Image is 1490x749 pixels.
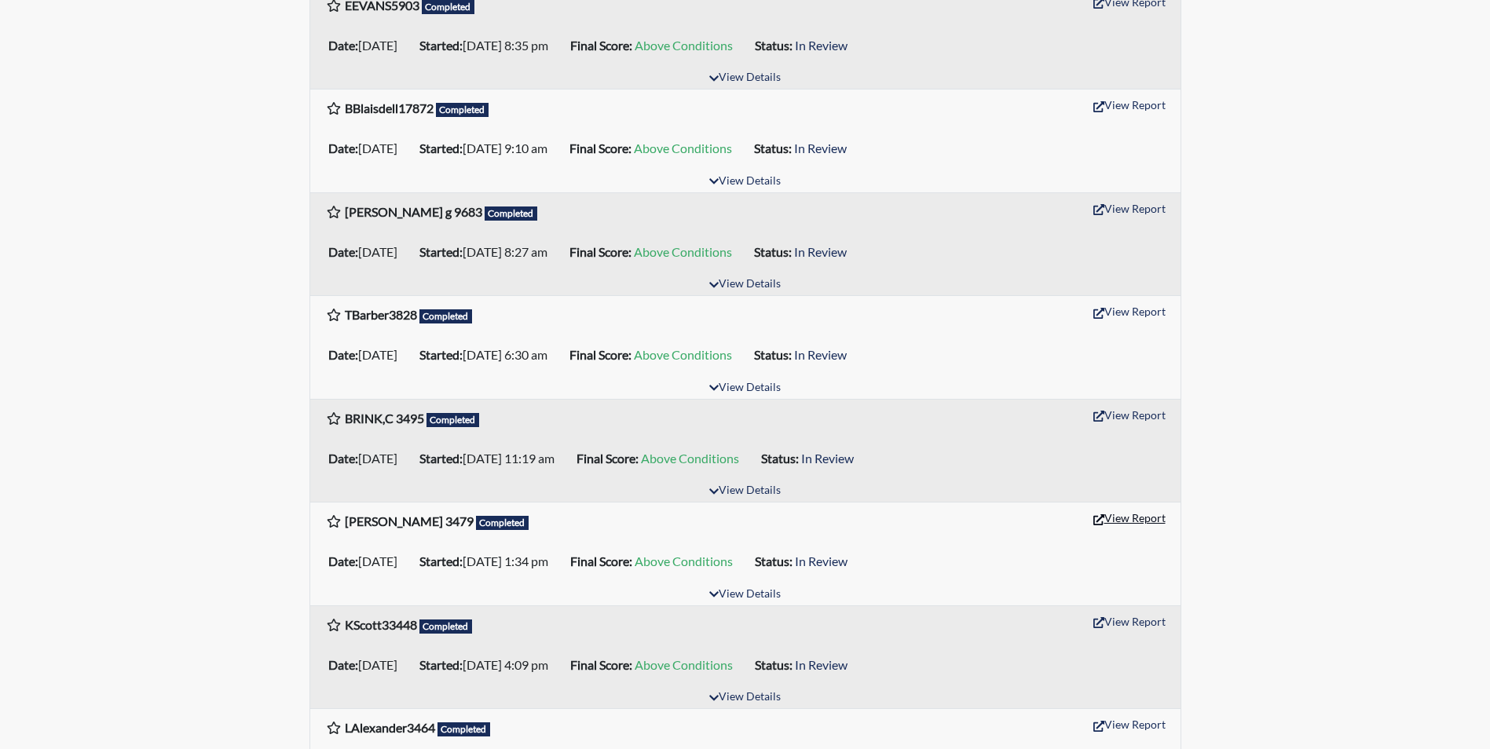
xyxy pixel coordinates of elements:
li: [DATE] 1:34 pm [413,549,564,574]
b: Date: [328,554,358,568]
button: View Report [1086,609,1173,634]
b: Date: [328,451,358,466]
b: Final Score: [570,38,632,53]
b: Final Score: [569,347,632,362]
span: Above Conditions [634,244,732,259]
b: Status: [754,141,792,155]
button: View Details [702,687,788,708]
b: Date: [328,347,358,362]
span: Above Conditions [634,141,732,155]
li: [DATE] [322,239,413,265]
span: Completed [419,619,473,634]
b: Status: [761,451,799,466]
li: [DATE] [322,136,413,161]
b: Status: [755,657,793,672]
b: Status: [755,38,793,53]
span: In Review [794,347,847,362]
b: TBarber3828 [345,307,417,322]
span: Completed [419,309,473,323]
li: [DATE] [322,446,413,471]
b: Date: [328,141,358,155]
span: Completed [426,413,480,427]
b: Final Score: [569,141,632,155]
span: Above Conditions [634,347,732,362]
span: Completed [437,722,491,736]
b: KScott33448 [345,617,417,632]
b: Started: [419,38,463,53]
li: [DATE] 4:09 pm [413,652,564,678]
b: Final Score: [570,554,632,568]
button: View Report [1086,506,1173,530]
b: Status: [755,554,793,568]
span: Above Conditions [635,657,733,672]
span: Above Conditions [635,554,733,568]
span: In Review [795,657,848,672]
span: In Review [801,451,854,466]
li: [DATE] 8:27 am [413,239,563,265]
button: View Details [702,171,788,192]
b: Final Score: [577,451,639,466]
b: Started: [419,657,463,672]
b: Final Score: [570,657,632,672]
b: Started: [419,244,463,259]
span: Completed [436,103,489,117]
button: View Details [702,274,788,295]
span: Completed [485,206,538,221]
b: Status: [754,347,792,362]
span: In Review [795,38,848,53]
button: View Report [1086,196,1173,221]
b: Date: [328,657,358,672]
span: In Review [794,141,847,155]
li: [DATE] [322,652,413,678]
span: Above Conditions [641,451,739,466]
button: View Details [702,378,788,399]
button: View Report [1086,299,1173,323]
span: Above Conditions [635,38,733,53]
li: [DATE] 9:10 am [413,136,563,161]
b: Started: [419,141,463,155]
li: [DATE] 11:19 am [413,446,570,471]
li: [DATE] 6:30 am [413,342,563,367]
b: Date: [328,38,358,53]
li: [DATE] [322,342,413,367]
b: BBlaisdell17872 [345,100,434,115]
button: View Details [702,584,788,605]
b: Started: [419,451,463,466]
b: Status: [754,244,792,259]
li: [DATE] [322,549,413,574]
button: View Report [1086,712,1173,736]
b: LAlexander3464 [345,720,435,735]
button: View Details [702,480,788,502]
b: Started: [419,347,463,362]
b: [PERSON_NAME] g 9683 [345,204,482,219]
li: [DATE] 8:35 pm [413,33,564,58]
button: View Report [1086,93,1173,117]
span: Completed [476,516,529,530]
b: Started: [419,554,463,568]
b: Final Score: [569,244,632,259]
b: [PERSON_NAME] 3479 [345,513,474,528]
b: BRINK,C 3495 [345,411,424,426]
li: [DATE] [322,33,413,58]
span: In Review [795,554,848,568]
button: View Report [1086,403,1173,427]
span: In Review [794,244,847,259]
button: View Details [702,68,788,89]
b: Date: [328,244,358,259]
